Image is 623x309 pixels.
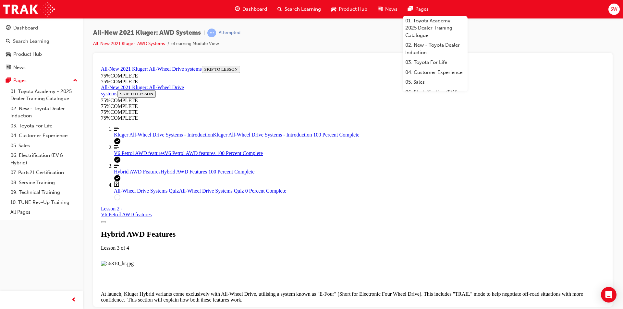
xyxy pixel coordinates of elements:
[3,40,93,46] div: 75 % COMPLETE
[415,6,429,13] span: Pages
[6,25,11,31] span: guage-icon
[8,104,80,121] a: 02. New - Toyota Dealer Induction
[6,78,11,84] span: pages-icon
[277,5,282,13] span: search-icon
[608,4,620,15] button: SW
[230,3,272,16] a: guage-iconDashboard
[171,40,219,48] li: eLearning Module View
[403,67,468,77] a: 04. Customer Experience
[3,167,507,188] section: Lesson Header
[373,3,403,16] a: news-iconNews
[71,296,76,304] span: prev-icon
[285,6,321,13] span: Search Learning
[339,6,367,13] span: Product Hub
[8,187,80,197] a: 09. Technical Training
[6,65,11,71] span: news-icon
[3,2,55,17] img: Trak
[13,38,49,45] div: Search Learning
[331,5,336,13] span: car-icon
[3,143,53,154] a: Lesson 2 - V6 Petrol AWD features
[378,5,383,13] span: news-icon
[8,87,80,104] a: 01. Toyota Academy - 2025 Dealer Training Catalogue
[3,62,80,74] a: News
[403,87,468,104] a: 06. Electrification (EV & Hybrid)
[3,52,507,58] div: 75 % COMPLETE
[8,178,80,188] a: 08. Service Training
[6,39,10,44] span: search-icon
[3,35,80,47] a: Search Learning
[272,3,326,16] a: search-iconSearch Learning
[13,24,38,32] div: Dashboard
[3,75,80,87] button: Pages
[403,77,468,87] a: 05. Sales
[235,5,240,13] span: guage-icon
[8,207,80,217] a: All Pages
[207,29,216,37] span: learningRecordVerb_ATTEMPT-icon
[8,141,80,151] a: 05. Sales
[104,3,142,10] button: SKIP TO LESSON
[3,22,80,34] a: Dashboard
[3,46,507,52] div: 75 % COMPLETE
[13,64,26,71] div: News
[6,52,11,57] span: car-icon
[3,63,507,137] nav: Course Outline
[3,3,507,21] section: Course Information
[8,150,80,168] a: 06. Electrification (EV & Hybrid)
[203,29,205,37] span: |
[3,48,80,60] a: Product Hub
[403,40,468,57] a: 02. New - Toyota Dealer Induction
[3,34,93,40] div: 75 % COMPLETE
[403,57,468,67] a: 03. Toyota For Life
[13,51,42,58] div: Product Hub
[408,5,413,13] span: pages-icon
[601,287,617,303] div: Open Intercom Messenger
[3,10,507,16] div: 75 % COMPLETE
[8,131,80,141] a: 04. Customer Experience
[8,121,80,131] a: 03. Toyota For Life
[219,30,240,36] div: Attempted
[3,182,507,188] div: Lesson 3 of 4
[326,3,373,16] a: car-iconProduct Hub
[242,6,267,13] span: Dashboard
[3,21,93,46] section: Course Information
[13,77,27,84] div: Pages
[8,197,80,208] a: 10. TUNE Rev-Up Training
[610,6,617,13] span: SW
[3,167,507,175] h1: Hybrid AWD Features
[3,3,507,137] section: Course Overview
[3,228,507,240] p: At launch, Kluger Hybrid variants come exclusively with All-Wheel Drive, utilising a system known...
[3,197,35,203] img: 56310_hr.jpg
[3,149,53,154] div: V6 Petrol AWD features
[93,41,165,46] a: All-New 2021 Kluger: AWD Systems
[93,29,201,37] span: All-New 2021 Kluger: AWD Systems
[3,21,80,75] button: DashboardSearch LearningProduct HubNews
[403,3,434,16] a: pages-iconPages
[3,143,53,154] div: Lesson 2 -
[3,16,507,21] div: 75 % COMPLETE
[3,158,8,160] button: Toggle Course Overview
[8,168,80,178] a: 07. Parts21 Certification
[403,16,468,41] a: 01. Toyota Academy - 2025 Dealer Training Catalogue
[385,6,397,13] span: News
[3,3,104,8] a: All-New 2021 Kluger: All-Wheel Drive systems
[73,77,78,85] span: up-icon
[3,21,86,33] a: All-New 2021 Kluger: All-Wheel Drive systems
